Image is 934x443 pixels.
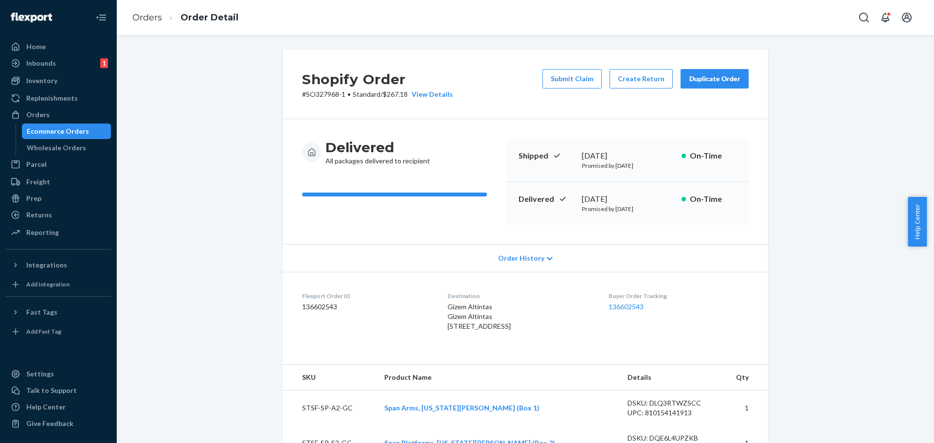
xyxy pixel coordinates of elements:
th: SKU [283,365,377,390]
div: Home [26,42,46,52]
button: Duplicate Order [681,69,749,89]
button: Help Center [908,197,927,247]
div: 1 [100,58,108,68]
a: Prep [6,191,111,206]
div: Inbounds [26,58,56,68]
th: Qty [727,365,768,390]
a: Inventory [6,73,111,89]
p: Promised by [DATE] [582,205,674,213]
div: Wholesale Orders [27,143,86,153]
button: Create Return [610,69,673,89]
td: 1 [727,390,768,426]
h3: Delivered [325,139,430,156]
p: Promised by [DATE] [582,161,674,170]
span: Gizem Altintas Gizem Altintas [STREET_ADDRESS] [448,302,511,330]
div: Inventory [26,76,57,86]
a: Help Center [6,399,111,415]
th: Product Name [377,365,620,390]
dt: Flexport Order ID [302,292,432,300]
button: Submit Claim [542,69,602,89]
div: Settings [26,369,54,379]
p: Shipped [519,150,574,161]
div: Ecommerce Orders [27,126,89,136]
td: STSF-SP-A2-GC [283,390,377,426]
a: Reporting [6,225,111,240]
button: Open Search Box [854,8,874,27]
a: Orders [132,12,162,23]
div: All packages delivered to recipient [325,139,430,166]
a: Span Arms, [US_STATE][PERSON_NAME] (Box 1) [384,404,539,412]
a: Add Fast Tag [6,324,111,339]
p: On-Time [690,150,737,161]
a: Inbounds1 [6,55,111,71]
button: Give Feedback [6,416,111,431]
button: Close Navigation [91,8,111,27]
div: Replenishments [26,93,78,103]
div: DSKU: DLQ3RTWZSCC [628,398,719,408]
div: Fast Tags [26,307,57,317]
span: Standard [353,90,380,98]
div: UPC: 810154141913 [628,408,719,418]
a: Freight [6,174,111,190]
a: Order Detail [180,12,238,23]
div: Duplicate Order [689,74,740,84]
div: Freight [26,177,50,187]
div: Reporting [26,228,59,237]
p: On-Time [690,194,737,205]
div: Returns [26,210,52,220]
button: View Details [408,89,453,99]
p: Delivered [519,194,574,205]
a: Ecommerce Orders [22,124,111,139]
a: Parcel [6,157,111,172]
a: 136602543 [609,302,644,311]
h2: Shopify Order [302,69,453,89]
a: Home [6,39,111,54]
div: Add Integration [26,280,70,288]
div: Orders [26,110,50,120]
div: [DATE] [582,194,674,205]
span: • [347,90,351,98]
div: [DATE] [582,150,674,161]
button: Fast Tags [6,304,111,320]
img: Flexport logo [11,13,52,22]
a: Wholesale Orders [22,140,111,156]
span: Order History [498,253,544,263]
div: Parcel [26,159,47,169]
div: Prep [26,194,41,203]
ol: breadcrumbs [125,3,246,32]
a: Replenishments [6,90,111,106]
iframe: Opens a widget where you can chat to one of our agents [872,414,924,438]
th: Details [620,365,727,390]
p: # SO327968-1 / $267.18 [302,89,453,99]
div: Integrations [26,260,67,270]
button: Open account menu [897,8,916,27]
dd: 136602543 [302,302,432,312]
button: Talk to Support [6,383,111,398]
dt: Buyer Order Tracking [609,292,749,300]
div: Talk to Support [26,386,77,395]
div: Add Fast Tag [26,327,61,336]
dt: Destination [448,292,593,300]
button: Integrations [6,257,111,273]
a: Returns [6,207,111,223]
a: Settings [6,366,111,382]
a: Orders [6,107,111,123]
button: Open notifications [876,8,895,27]
a: Add Integration [6,277,111,292]
div: Help Center [26,402,66,412]
div: DSKU: DQE6L4UPZKB [628,433,719,443]
div: Give Feedback [26,419,73,428]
